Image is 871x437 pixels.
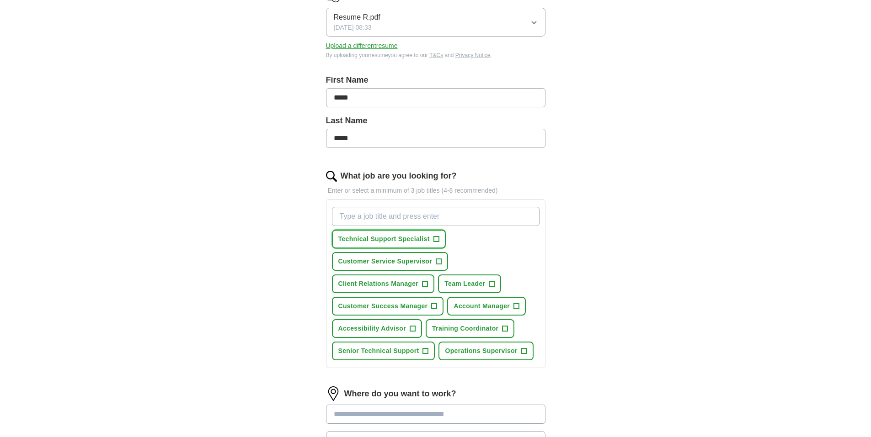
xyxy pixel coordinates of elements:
button: Customer Success Manager [332,297,444,316]
p: Enter or select a minimum of 3 job titles (4-8 recommended) [326,186,545,195]
a: Privacy Notice [455,52,491,58]
span: Customer Service Supervisor [338,257,433,266]
button: Client Relations Manager [332,274,435,293]
img: search.png [326,171,337,182]
label: Where do you want to work? [344,388,456,400]
label: What job are you looking for? [341,170,457,182]
button: Operations Supervisor [438,342,533,360]
button: Senior Technical Support [332,342,435,360]
span: Accessibility Advisor [338,324,406,333]
label: Last Name [326,115,545,127]
span: Operations Supervisor [445,346,517,356]
span: Technical Support Specialist [338,234,430,244]
img: location.png [326,386,341,401]
button: Team Leader [438,274,501,293]
button: Account Manager [447,297,526,316]
span: Team Leader [444,279,485,289]
span: Account Manager [454,301,510,311]
button: Resume R.pdf[DATE] 08:33 [326,8,545,37]
button: Accessibility Advisor [332,319,422,338]
span: Resume R.pdf [334,12,380,23]
label: First Name [326,74,545,86]
input: Type a job title and press enter [332,207,540,226]
span: Senior Technical Support [338,346,419,356]
span: [DATE] 08:33 [334,23,372,32]
div: By uploading your resume you agree to our and . [326,51,545,59]
span: Training Coordinator [432,324,498,333]
button: Training Coordinator [426,319,514,338]
button: Customer Service Supervisor [332,252,449,271]
button: Technical Support Specialist [332,230,446,248]
button: Upload a differentresume [326,41,398,51]
span: Customer Success Manager [338,301,428,311]
span: Client Relations Manager [338,279,419,289]
a: T&Cs [429,52,443,58]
